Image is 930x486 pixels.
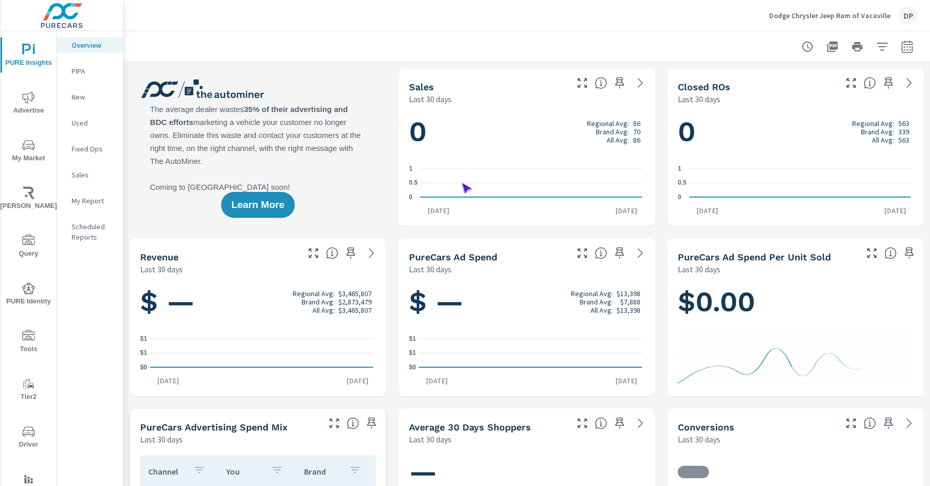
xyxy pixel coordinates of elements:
p: Last 30 days [140,263,183,275]
text: $1 [409,350,416,357]
div: DP [899,6,918,25]
p: 563 [898,119,909,128]
span: Total cost of media for all PureCars channels for the selected dealership group over the selected... [595,247,607,259]
span: Save this to your personalized report [880,415,897,432]
p: Channel [148,466,185,477]
span: My Market [4,139,53,164]
button: Print Report [847,36,868,57]
p: Fixed Ops [72,144,115,154]
h5: Sales [409,81,434,92]
p: Brand Avg: [861,128,894,136]
h5: PureCars Advertising Spend Mix [140,422,288,433]
a: See more details in report [901,75,918,91]
p: Last 30 days [409,263,452,275]
p: Scheduled Reports [72,221,115,242]
a: See more details in report [901,415,918,432]
h1: $ — [140,284,376,320]
span: Number of vehicles sold by the dealership over the selected date range. [Source: This data is sou... [595,77,607,89]
p: 86 [633,136,640,144]
button: Make Fullscreen [574,415,591,432]
p: Last 30 days [678,263,720,275]
p: Last 30 days [140,433,183,446]
div: Used [57,115,123,131]
p: Last 30 days [409,93,452,105]
button: Make Fullscreen [864,245,880,261]
span: Advertise [4,91,53,117]
div: My Report [57,193,123,209]
text: $1 [140,335,147,342]
button: "Export Report to PDF" [822,36,843,57]
span: PURE Identity [4,282,53,308]
p: You [226,466,263,477]
h1: $0.00 [678,284,913,320]
p: 563 [898,136,909,144]
button: Make Fullscreen [574,75,591,91]
p: [DATE] [689,205,726,216]
p: Brand Avg: [580,298,613,306]
p: $13,398 [617,306,640,314]
h5: Closed ROs [678,81,730,92]
div: Scheduled Reports [57,219,123,245]
div: PIPA [57,63,123,79]
p: Overview [72,40,115,50]
p: [DATE] [419,376,455,386]
p: Sales [72,170,115,180]
p: All Avg: [872,136,894,144]
p: 86 [633,119,640,128]
span: Driver [4,425,53,451]
text: 0 [409,193,413,201]
p: [DATE] [877,205,913,216]
p: Brand [304,466,340,477]
span: Save this to your personalized report [363,415,380,432]
span: The number of dealer-specified goals completed by a visitor. [Source: This data is provided by th... [864,417,876,429]
span: A rolling 30 day total of daily Shoppers on the dealership website, averaged over the selected da... [595,417,607,429]
text: 0.5 [678,179,687,187]
button: Make Fullscreen [843,415,859,432]
p: Brand Avg: [596,128,629,136]
span: Save this to your personalized report [901,245,918,261]
p: Last 30 days [678,93,720,105]
p: 70 [633,128,640,136]
p: Dodge Chrysler Jeep Ram of Vacaville [769,11,891,20]
button: Make Fullscreen [574,245,591,261]
span: Total sales revenue over the selected date range. [Source: This data is sourced from the dealer’s... [326,247,338,259]
button: Make Fullscreen [843,75,859,91]
span: Learn More [231,200,284,210]
p: Brand Avg: [302,298,335,306]
p: Used [72,118,115,128]
p: $13,398 [617,289,640,298]
p: PIPA [72,66,115,76]
p: Last 30 days [678,433,720,446]
p: Regional Avg: [571,289,613,298]
h5: Revenue [140,252,179,262]
p: Regional Avg: [587,119,629,128]
span: Tools [4,330,53,355]
h5: PureCars Ad Spend [409,252,497,262]
span: Query [4,234,53,260]
h1: 0 [678,114,913,149]
text: 1 [678,165,681,172]
a: See more details in report [363,245,380,261]
a: See more details in report [632,245,649,261]
p: All Avg: [591,306,613,314]
p: [DATE] [608,205,645,216]
p: $3,465,807 [338,289,372,298]
p: $3,465,807 [338,306,372,314]
p: All Avg: [607,136,629,144]
p: 339 [898,128,909,136]
p: Last 30 days [409,433,452,446]
h1: 0 [409,114,645,149]
span: Tier2 [4,378,53,403]
p: [DATE] [150,376,186,386]
p: Regional Avg: [852,119,894,128]
p: All Avg: [312,306,335,314]
text: $0 [409,364,416,371]
text: $1 [409,335,416,342]
h5: Conversions [678,422,734,433]
text: $1 [140,350,147,357]
p: Regional Avg: [293,289,335,298]
span: Save this to your personalized report [611,245,628,261]
p: My Report [72,196,115,206]
button: Make Fullscreen [305,245,322,261]
span: This table looks at how you compare to the amount of budget you spend per channel as opposed to y... [347,417,359,429]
